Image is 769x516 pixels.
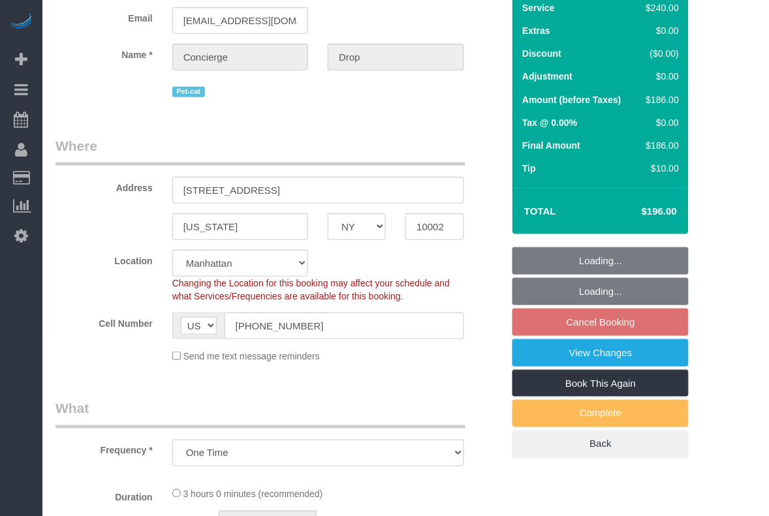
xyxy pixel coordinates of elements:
strong: Total [524,205,556,217]
span: Changing the Location for this booking may affect your schedule and what Services/Frequencies are... [172,278,450,301]
label: Address [46,177,163,194]
input: Zip Code [405,213,463,240]
div: ($0.00) [641,47,679,60]
label: Final Amount [522,139,580,152]
label: Discount [522,47,561,60]
span: Send me text message reminders [183,352,320,362]
input: Last Name [328,44,463,70]
label: Cell Number [46,312,163,330]
label: Amount (before Taxes) [522,93,621,106]
label: Tip [522,162,536,175]
a: View Changes [512,339,689,367]
div: $240.00 [641,1,679,14]
input: First Name [172,44,308,70]
label: Extras [522,24,550,37]
div: $0.00 [641,70,679,83]
div: $10.00 [641,162,679,175]
label: Frequency * [46,440,163,457]
div: $0.00 [641,24,679,37]
label: Service [522,1,555,14]
div: $186.00 [641,139,679,152]
input: Cell Number [225,312,464,339]
label: Email [46,7,163,25]
h4: $196.00 [603,206,677,217]
input: City [172,213,308,240]
img: Automaid Logo [8,13,34,31]
label: Location [46,250,163,267]
label: Duration [46,487,163,504]
input: Email [172,7,308,34]
legend: What [55,399,465,429]
a: Back [512,431,689,458]
span: 3 hours 0 minutes (recommended) [183,489,323,500]
legend: Where [55,136,465,166]
label: Tax @ 0.00% [522,116,577,129]
a: Book This Again [512,370,689,397]
div: $186.00 [641,93,679,106]
div: $0.00 [641,116,679,129]
label: Name * [46,44,163,61]
span: Pet-cat [172,87,205,97]
label: Adjustment [522,70,573,83]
